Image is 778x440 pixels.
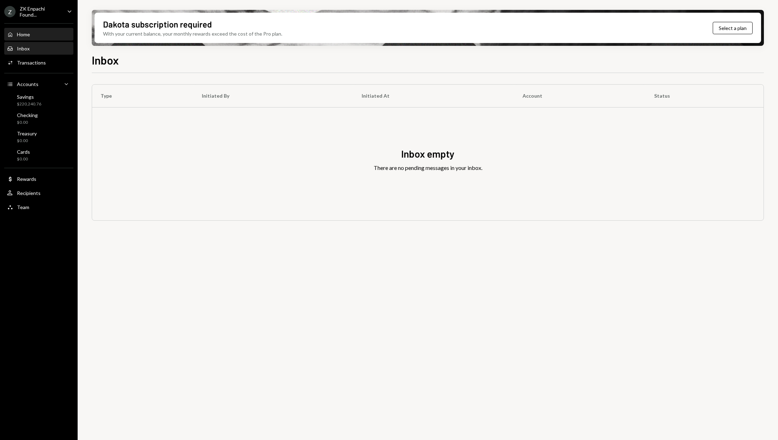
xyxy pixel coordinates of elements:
[4,201,73,213] a: Team
[92,53,119,67] h1: Inbox
[4,56,73,69] a: Transactions
[4,28,73,41] a: Home
[17,81,38,87] div: Accounts
[17,138,37,144] div: $0.00
[17,60,46,66] div: Transactions
[4,6,16,17] div: Z
[20,6,61,18] div: ZK Enpachi Found...
[4,110,73,127] a: Checking$0.00
[17,94,41,100] div: Savings
[17,120,38,126] div: $0.00
[4,147,73,164] a: Cards$0.00
[92,85,193,107] th: Type
[17,176,36,182] div: Rewards
[4,78,73,90] a: Accounts
[17,112,38,118] div: Checking
[4,128,73,145] a: Treasury$0.00
[4,92,73,109] a: Savings$220,240.76
[646,85,764,107] th: Status
[4,172,73,185] a: Rewards
[17,149,30,155] div: Cards
[17,45,30,51] div: Inbox
[17,190,41,196] div: Recipients
[374,164,482,172] div: There are no pending messages in your inbox.
[4,42,73,55] a: Inbox
[193,85,353,107] th: Initiated By
[17,156,30,162] div: $0.00
[103,30,282,37] div: With your current balance, your monthly rewards exceed the cost of the Pro plan.
[514,85,646,107] th: Account
[103,18,212,30] div: Dakota subscription required
[17,101,41,107] div: $220,240.76
[17,31,30,37] div: Home
[17,204,29,210] div: Team
[713,22,753,34] button: Select a plan
[17,130,37,136] div: Treasury
[353,85,514,107] th: Initiated At
[4,187,73,199] a: Recipients
[401,147,454,161] div: Inbox empty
